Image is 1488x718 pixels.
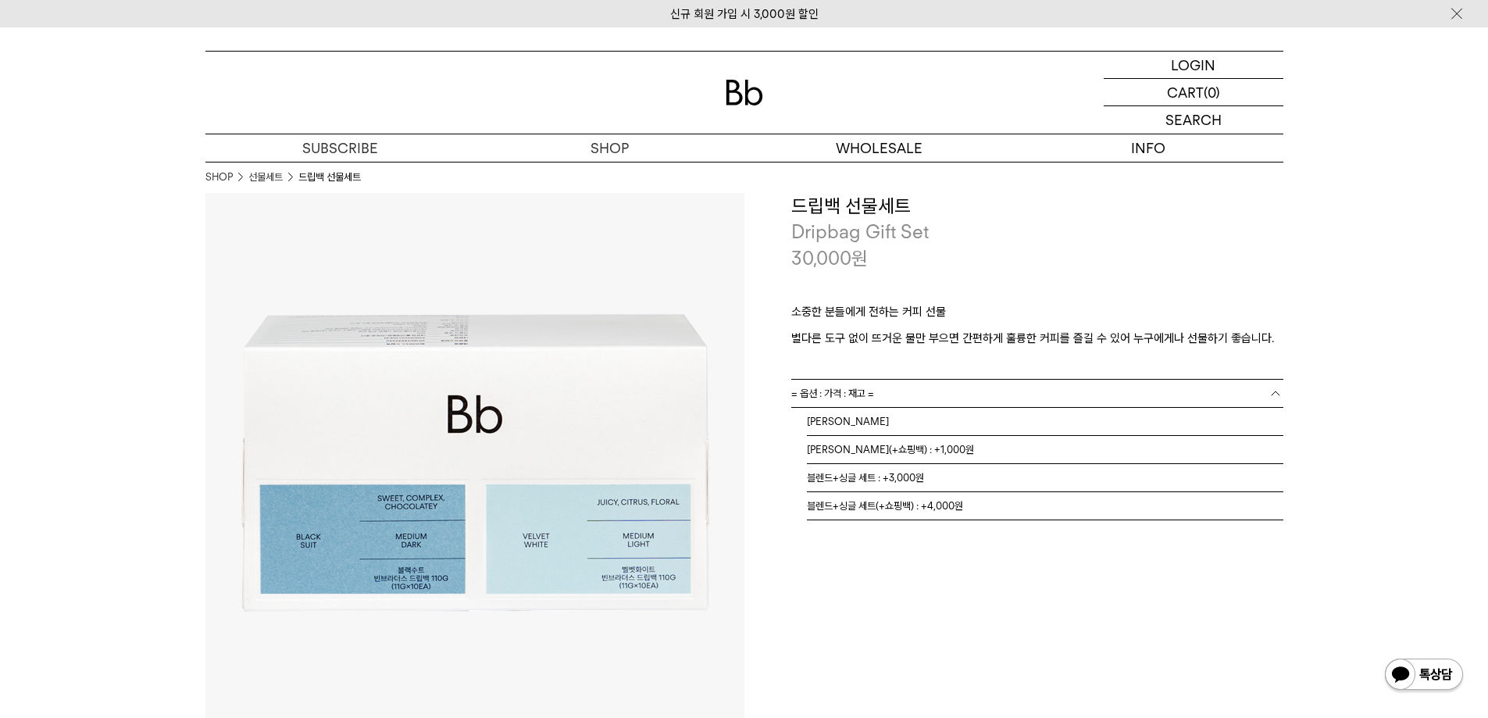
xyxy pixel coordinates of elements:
[807,464,1283,492] li: 블렌드+싱글 세트 : +3,000원
[807,436,1283,464] li: [PERSON_NAME](+쇼핑백) : +1,000원
[807,408,1283,436] li: [PERSON_NAME]
[744,134,1014,162] p: WHOLESALE
[791,302,1283,329] p: 소중한 분들에게 전하는 커피 선물
[851,247,868,270] span: 원
[791,193,1283,220] h3: 드립백 선물세트
[248,170,283,185] a: 선물세트
[1104,52,1283,79] a: LOGIN
[298,170,361,185] li: 드립백 선물세트
[726,80,763,105] img: 로고
[670,7,819,21] a: 신규 회원 가입 시 3,000원 할인
[1014,134,1283,162] p: INFO
[205,134,475,162] a: SUBSCRIBE
[791,219,1283,245] p: Dripbag Gift Set
[1167,79,1204,105] p: CART
[1104,79,1283,106] a: CART (0)
[791,245,868,272] p: 30,000
[475,134,744,162] a: SHOP
[791,329,1283,348] p: 별다른 도구 없이 뜨거운 물만 부으면 간편하게 훌륭한 커피를 즐길 수 있어 누구에게나 선물하기 좋습니다.
[1383,657,1465,695] img: 카카오톡 채널 1:1 채팅 버튼
[205,170,233,185] a: SHOP
[1204,79,1220,105] p: (0)
[791,380,874,407] span: = 옵션 : 가격 : 재고 =
[1165,106,1222,134] p: SEARCH
[807,492,1283,520] li: 블렌드+싱글 세트(+쇼핑백) : +4,000원
[1171,52,1215,78] p: LOGIN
